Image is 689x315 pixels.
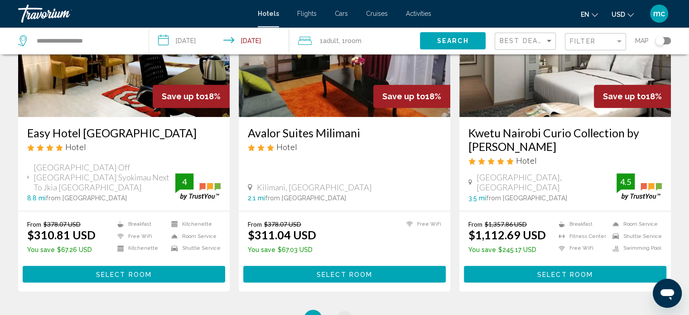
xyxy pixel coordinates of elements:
span: [GEOGRAPHIC_DATA], [GEOGRAPHIC_DATA] [477,172,617,192]
p: $245.17 USD [468,246,546,253]
span: from [GEOGRAPHIC_DATA] [486,194,567,202]
span: Save up to [162,92,205,101]
li: Free WiFi [402,220,441,228]
div: 5 star Hotel [468,155,662,165]
a: Avalor Suites Milimani [248,126,441,140]
div: 18% [594,85,671,108]
span: [GEOGRAPHIC_DATA] Off [GEOGRAPHIC_DATA] Syokimau Next To Jkia [GEOGRAPHIC_DATA] [34,162,175,192]
span: Select Room [317,271,372,278]
li: Shuttle Service [608,233,662,240]
span: Best Deals [500,37,547,44]
a: Select Room [464,268,666,278]
li: Free WiFi [113,233,167,240]
li: Swimming Pool [608,244,662,252]
a: Kwetu Nairobi Curio Collection by [PERSON_NAME] [468,126,662,153]
p: $67.03 USD [248,246,316,253]
iframe: Button to launch messaging window [653,279,682,308]
li: Room Service [167,233,221,240]
li: Breakfast [554,220,608,228]
span: From [27,220,41,228]
a: Select Room [243,268,446,278]
button: Toggle map [649,37,671,45]
a: Cruises [366,10,388,17]
span: Select Room [537,271,593,278]
p: $67.26 USD [27,246,96,253]
li: Kitchenette [113,244,167,252]
img: trustyou-badge.svg [617,173,662,200]
button: Search [420,32,486,49]
ins: $1,112.69 USD [468,228,546,242]
span: Search [437,38,469,45]
span: Hotel [516,155,537,165]
li: Room Service [608,220,662,228]
span: From [248,220,262,228]
span: 3.5 mi [468,194,486,202]
li: Free WiFi [554,244,608,252]
button: Select Room [464,266,666,282]
button: Select Room [23,266,225,282]
span: Adult [323,37,339,44]
span: Hotel [65,142,86,152]
span: Kilimani, [GEOGRAPHIC_DATA] [257,182,372,192]
span: You save [248,246,275,253]
del: $1,357.86 USD [485,220,527,228]
li: Kitchenette [167,220,221,228]
li: Fitness Center [554,233,608,240]
li: Breakfast [113,220,167,228]
a: Travorium [18,5,249,23]
span: Select Room [96,271,152,278]
div: 3 star Hotel [248,142,441,152]
span: en [581,11,589,18]
img: trustyou-badge.svg [175,173,221,200]
ins: $311.04 USD [248,228,316,242]
button: Check-in date: Aug 20, 2025 Check-out date: Aug 27, 2025 [149,27,289,54]
button: User Menu [647,4,671,23]
button: Travelers: 1 adult, 0 children [289,27,420,54]
span: Map [635,34,649,47]
del: $378.07 USD [43,220,81,228]
span: From [468,220,482,228]
span: 1 [320,34,339,47]
div: 18% [373,85,450,108]
span: mc [653,9,665,18]
span: from [GEOGRAPHIC_DATA] [265,194,346,202]
button: Filter [565,33,626,51]
a: Cars [335,10,348,17]
span: from [GEOGRAPHIC_DATA] [46,194,127,202]
li: Shuttle Service [167,244,221,252]
a: Hotels [258,10,279,17]
a: Easy Hotel [GEOGRAPHIC_DATA] [27,126,221,140]
span: 8.8 mi [27,194,46,202]
span: , 1 [339,34,361,47]
a: Activities [406,10,431,17]
span: 2.1 mi [248,194,265,202]
span: You save [27,246,55,253]
mat-select: Sort by [500,38,553,45]
del: $378.07 USD [264,220,301,228]
div: 18% [153,85,230,108]
ins: $310.81 USD [27,228,96,242]
span: Filter [570,38,596,45]
div: 4 [175,176,193,187]
span: Save up to [382,92,425,101]
button: Select Room [243,266,446,282]
a: Flights [297,10,317,17]
span: You save [468,246,496,253]
button: Change currency [612,8,634,21]
div: 4.5 [617,176,635,187]
a: Select Room [23,268,225,278]
button: Change language [581,8,598,21]
span: Save up to [603,92,646,101]
span: Hotel [276,142,297,152]
span: USD [612,11,625,18]
div: 4 star Hotel [27,142,221,152]
span: Room [345,37,361,44]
